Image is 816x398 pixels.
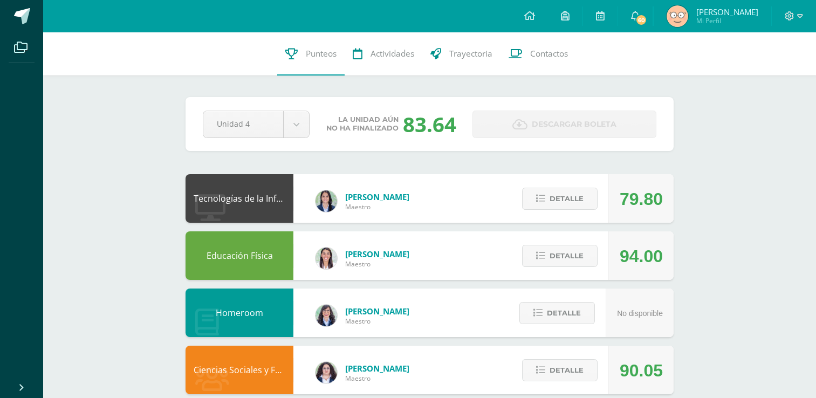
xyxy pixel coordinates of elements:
[277,32,345,76] a: Punteos
[620,175,663,223] div: 79.80
[316,362,337,383] img: ba02aa29de7e60e5f6614f4096ff8928.png
[522,188,598,210] button: Detalle
[345,191,409,202] span: [PERSON_NAME]
[635,14,647,26] span: 60
[550,189,584,209] span: Detalle
[345,259,409,269] span: Maestro
[345,317,409,326] span: Maestro
[326,115,399,133] span: La unidad aún no ha finalizado
[667,5,688,27] img: fd306861ef862bb41144000d8b4d6f5f.png
[345,363,409,374] span: [PERSON_NAME]
[186,346,293,394] div: Ciencias Sociales y Formación Ciudadana
[422,32,500,76] a: Trayectoria
[186,289,293,337] div: Homeroom
[500,32,576,76] a: Contactos
[696,6,758,17] span: [PERSON_NAME]
[316,190,337,212] img: 7489ccb779e23ff9f2c3e89c21f82ed0.png
[203,111,309,138] a: Unidad 4
[345,306,409,317] span: [PERSON_NAME]
[345,249,409,259] span: [PERSON_NAME]
[186,231,293,280] div: Educación Física
[519,302,595,324] button: Detalle
[345,374,409,383] span: Maestro
[547,303,581,323] span: Detalle
[530,48,568,59] span: Contactos
[550,360,584,380] span: Detalle
[696,16,758,25] span: Mi Perfil
[345,202,409,211] span: Maestro
[617,309,663,318] span: No disponible
[550,246,584,266] span: Detalle
[186,174,293,223] div: Tecnologías de la Información y Comunicación: Computación
[371,48,414,59] span: Actividades
[316,248,337,269] img: 68dbb99899dc55733cac1a14d9d2f825.png
[316,305,337,326] img: 01c6c64f30021d4204c203f22eb207bb.png
[522,245,598,267] button: Detalle
[620,346,663,395] div: 90.05
[532,111,616,138] span: Descargar boleta
[403,110,456,138] div: 83.64
[620,232,663,280] div: 94.00
[345,32,422,76] a: Actividades
[306,48,337,59] span: Punteos
[522,359,598,381] button: Detalle
[217,111,270,136] span: Unidad 4
[449,48,492,59] span: Trayectoria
